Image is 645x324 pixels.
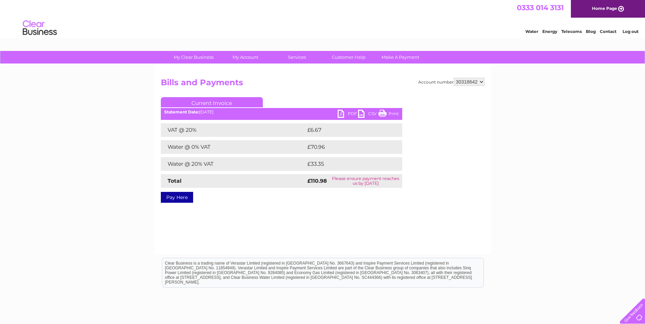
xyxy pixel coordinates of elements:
[338,110,358,120] a: PDF
[161,192,193,203] a: Pay Here
[161,110,402,114] div: [DATE]
[217,51,273,64] a: My Account
[161,140,306,154] td: Water @ 0% VAT
[161,123,306,137] td: VAT @ 20%
[161,97,263,107] a: Current Invoice
[623,29,639,34] a: Log out
[306,123,386,137] td: £6.67
[378,110,399,120] a: Print
[269,51,325,64] a: Services
[372,51,428,64] a: Make A Payment
[162,4,483,33] div: Clear Business is a trading name of Verastar Limited (registered in [GEOGRAPHIC_DATA] No. 3667643...
[600,29,616,34] a: Contact
[525,29,538,34] a: Water
[586,29,596,34] a: Blog
[321,51,377,64] a: Customer Help
[168,178,182,184] strong: Total
[22,18,57,38] img: logo.png
[517,3,564,12] a: 0333 014 3131
[164,109,199,114] b: Statement Date:
[329,174,402,188] td: Please ensure payment reaches us by [DATE]
[306,140,389,154] td: £70.96
[161,78,485,91] h2: Bills and Payments
[418,78,485,86] div: Account number
[306,157,388,171] td: £33.35
[166,51,222,64] a: My Clear Business
[561,29,582,34] a: Telecoms
[542,29,557,34] a: Energy
[161,157,306,171] td: Water @ 20% VAT
[307,178,327,184] strong: £110.98
[358,110,378,120] a: CSV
